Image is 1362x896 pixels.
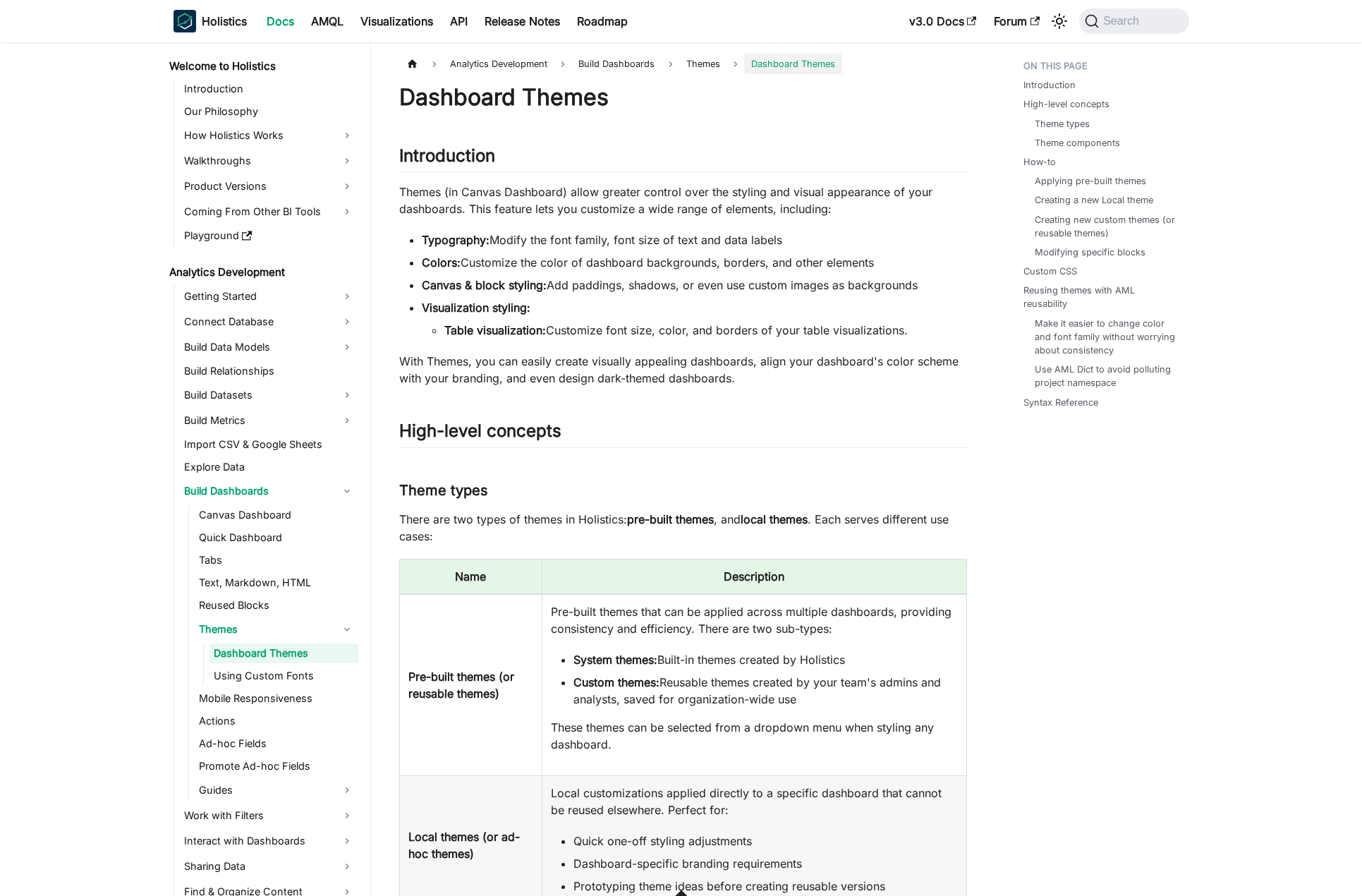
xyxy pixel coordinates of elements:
[551,603,958,637] p: Pre-built themes that can be applied across multiple dashboards, providing consistency and effici...
[476,10,568,32] a: Release Notes
[1035,174,1146,188] a: Applying pre-built themes
[422,301,530,315] strong: Visualization styling:
[195,779,358,801] a: Guides
[399,54,426,74] a: Home page
[573,651,958,668] li: Built-in themes created by Holistics
[180,855,358,878] a: Sharing Data
[399,145,967,172] h2: Introduction
[180,361,358,381] a: Build Relationships
[1023,97,1109,111] a: High-level concepts
[1048,10,1071,32] button: Switch between dark and light mode (currently system mode)
[399,183,967,217] p: Themes (in Canvas Dashboard) allow greater control over the styling and visual appearance of your...
[1035,136,1120,150] a: Theme components
[195,689,358,708] a: Mobile Responsiveness
[1035,246,1145,259] a: Modifying specific blocks
[573,855,958,872] li: Dashboard-specific branding requirements
[180,124,358,147] a: How Holistics Works
[195,550,358,570] a: Tabs
[422,233,490,247] strong: Typography:
[180,409,358,432] a: Build Metrics
[1023,78,1076,92] a: Introduction
[1035,317,1175,358] a: Make it easier to change color and font family without worrying about consistency
[573,653,657,667] b: System themes:
[165,262,358,282] a: Analytics Development
[744,54,842,74] span: Dashboard Themes
[422,254,967,271] li: Customize the color of dashboard backgrounds, borders, and other elements
[209,643,358,663] a: Dashboard Themes
[444,323,546,337] strong: Table visualization:
[422,277,967,293] li: Add paddings, shadows, or even use custom images as backgrounds
[180,384,358,406] a: Build Datasets
[568,10,636,32] a: Roadmap
[202,13,247,30] b: Holistics
[679,54,727,74] span: Themes
[422,231,967,248] li: Modify the font family, font size of text and data labels
[627,512,714,526] strong: pre-built themes
[422,255,461,270] strong: Colors:
[399,83,967,111] h1: Dashboard Themes
[399,54,967,74] nav: Breadcrumbs
[195,528,358,547] a: Quick Dashboard
[209,666,358,686] a: Using Custom Fonts
[174,10,247,32] a: HolisticsHolisticsHolistics
[741,512,808,526] strong: local themes
[195,595,358,615] a: Reused Blocks
[1035,213,1175,240] a: Creating new custom themes (or reusable themes)
[399,482,967,500] h3: Theme types
[724,569,784,583] b: Description
[455,569,486,583] b: Name
[174,10,196,32] img: Holistics
[180,480,358,502] a: Build Dashboards
[180,79,358,99] a: Introduction
[399,353,967,387] p: With Themes, you can easily create visually appealing dashboards, align your dashboard's color sc...
[985,10,1048,32] a: Forum
[180,457,358,477] a: Explore Data
[180,804,358,827] a: Work with Filters
[180,830,358,852] a: Interact with Dashboards
[303,10,352,32] a: AMQL
[408,670,514,701] b: Pre-built themes (or reusable themes)
[1023,284,1181,310] a: Reusing themes with AML reusability
[1035,193,1153,207] a: Creating a new Local theme
[159,42,371,896] nav: Docs sidebar
[195,711,358,731] a: Actions
[408,830,520,861] b: Local themes (or ad-hoc themes)
[180,285,358,308] a: Getting Started
[1023,265,1077,278] a: Custom CSS
[442,10,476,32] a: API
[1035,363,1175,389] a: Use AML Dict to avoid polluting project namespace
[573,674,958,708] li: Reusable themes created by your team's admins and analysts, saved for organization-wide use
[901,10,985,32] a: v3.0 Docs
[573,878,958,895] li: Prototyping theme ideas before creating reusable versions
[399,511,967,545] p: There are two types of themes in Holistics: , and . Each serves different use cases:
[180,336,358,358] a: Build Data Models
[551,785,958,818] p: Local customizations applied directly to a specific dashboard that cannot be reused elsewhere. Pe...
[573,675,659,689] b: Custom themes:
[1035,117,1090,131] a: Theme types
[180,175,358,198] a: Product Versions
[180,200,358,223] a: Coming From Other BI Tools
[195,573,358,593] a: Text, Markdown, HTML
[180,310,358,333] a: Connect Database
[1023,155,1056,169] a: How-to
[573,833,958,849] li: Quick one-off styling adjustments
[180,226,358,246] a: Playground
[571,54,662,74] span: Build Dashboards
[1079,8,1188,34] button: Search (Command+K)
[1099,15,1148,28] span: Search
[399,420,967,447] h2: High-level concepts
[444,322,967,339] li: Customize font size, color, and borders of your table visualizations.
[180,102,358,121] a: Our Philosophy
[1023,396,1098,409] a: Syntax Reference
[180,435,358,454] a: Import CSV & Google Sheets
[195,756,358,776] a: Promote Ad-hoc Fields
[258,10,303,32] a: Docs
[352,10,442,32] a: Visualizations
[551,719,958,753] p: These themes can be selected from a dropdown menu when styling any dashboard.
[195,618,358,641] a: Themes
[165,56,358,76] a: Welcome to Holistics
[422,278,547,292] strong: Canvas & block styling:
[195,505,358,525] a: Canvas Dashboard
[195,734,358,753] a: Ad-hoc Fields
[443,54,554,74] span: Analytics Development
